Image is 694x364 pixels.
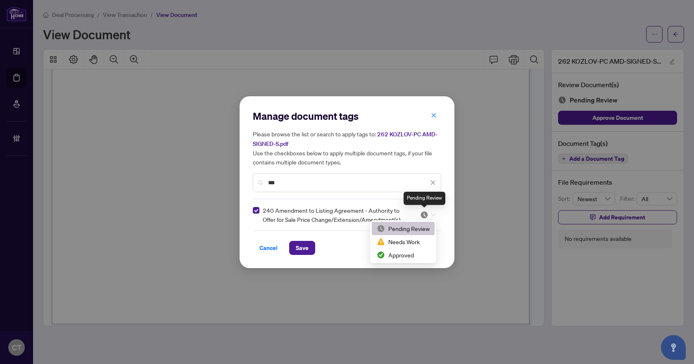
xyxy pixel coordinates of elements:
[404,192,445,205] div: Pending Review
[377,250,430,259] div: Approved
[253,129,441,167] h5: Please browse the list or search to apply tags to: Use the checkboxes below to apply multiple doc...
[372,248,435,262] div: Approved
[420,211,428,219] img: status
[259,241,278,255] span: Cancel
[253,109,441,123] h2: Manage document tags
[377,238,385,246] img: status
[420,211,436,219] span: Pending Review
[263,206,410,224] span: 240 Amendment to Listing Agreement - Authority to Offer for Sale Price Change/Extension/Amendment(s)
[661,335,686,360] button: Open asap
[377,237,430,246] div: Needs Work
[296,241,309,255] span: Save
[372,235,435,248] div: Needs Work
[377,224,385,233] img: status
[253,241,284,255] button: Cancel
[289,241,315,255] button: Save
[377,224,430,233] div: Pending Review
[377,251,385,259] img: status
[431,112,437,118] span: close
[372,222,435,235] div: Pending Review
[430,180,436,186] span: close
[253,131,437,148] span: 262 KOZLOV-PC AMD-SIGNED-S.pdf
